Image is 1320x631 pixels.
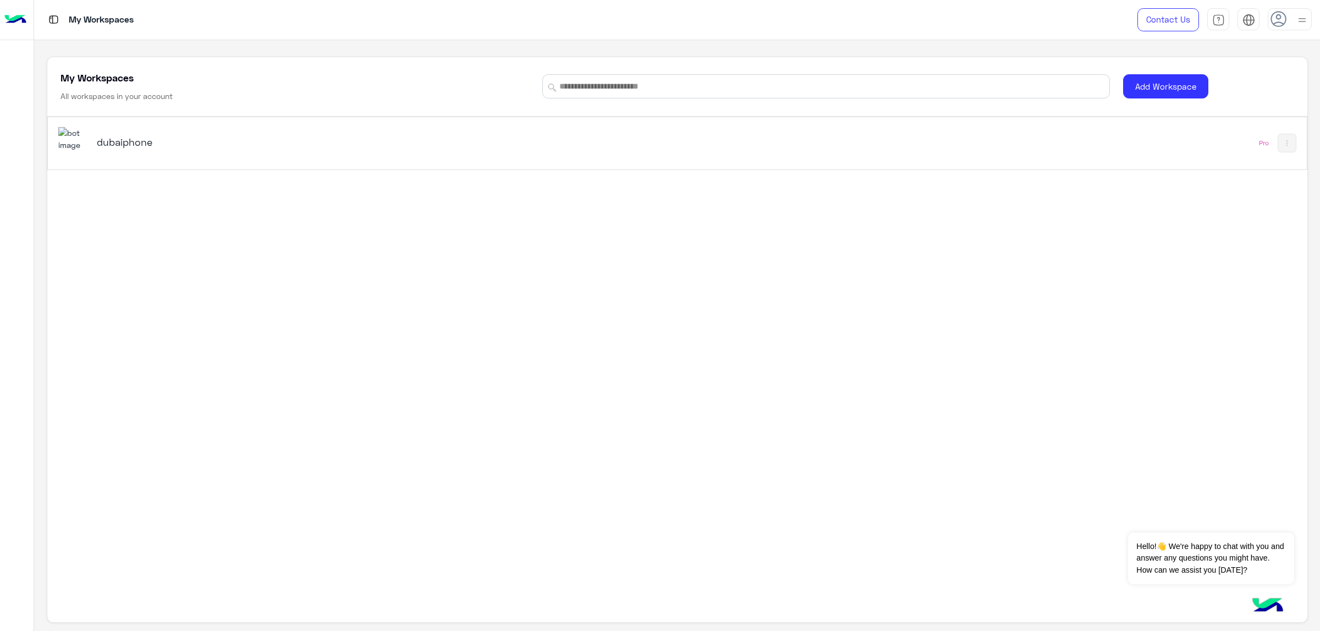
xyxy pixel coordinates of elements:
span: Hello!👋 We're happy to chat with you and answer any questions you might have. How can we assist y... [1128,533,1294,584]
a: Contact Us [1137,8,1199,31]
a: tab [1207,8,1229,31]
button: Add Workspace [1123,74,1208,99]
img: tab [1212,14,1225,26]
h5: My Workspaces [61,71,134,84]
img: 1403182699927242 [58,127,88,151]
img: tab [47,13,61,26]
img: hulul-logo.png [1248,587,1287,625]
img: tab [1242,14,1255,26]
p: My Workspaces [69,13,134,28]
h6: All workspaces in your account [61,91,173,102]
img: profile [1295,13,1309,27]
h5: dubaiphone [97,135,542,149]
div: Pro [1259,139,1269,147]
img: Logo [4,8,26,31]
